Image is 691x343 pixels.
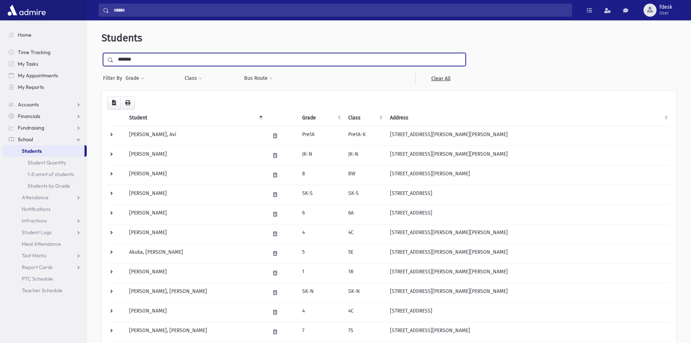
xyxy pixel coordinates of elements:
a: 1-8 amnt of students [3,168,87,180]
td: [STREET_ADDRESS][PERSON_NAME][PERSON_NAME] [386,283,671,302]
span: Teacher Schedule [22,287,62,294]
td: [PERSON_NAME], [PERSON_NAME] [125,322,266,342]
button: Class [184,72,202,85]
span: Infractions [22,217,47,224]
td: [STREET_ADDRESS][PERSON_NAME][PERSON_NAME] [386,126,671,146]
span: Students [22,148,42,154]
td: 1 [298,263,344,283]
a: PTC Schedule [3,273,87,285]
span: Fundraising [18,124,44,131]
td: 1R [344,263,386,283]
td: 4C [344,224,386,244]
td: 7 [298,322,344,342]
span: Notifications [22,206,50,212]
button: CSV [107,97,121,110]
td: SK-N [344,283,386,302]
td: Pre1A [298,126,344,146]
td: Akuka, [PERSON_NAME] [125,244,266,263]
td: [PERSON_NAME] [125,302,266,322]
span: School [18,136,33,143]
td: [PERSON_NAME] [125,165,266,185]
td: 4C [344,302,386,322]
a: Teacher Schedule [3,285,87,296]
td: 8W [344,165,386,185]
a: Student Quantity [3,157,87,168]
th: Grade: activate to sort column ascending [298,110,344,126]
button: Bus Route [244,72,273,85]
td: [PERSON_NAME] [125,185,266,204]
th: Address: activate to sort column ascending [386,110,671,126]
th: Class: activate to sort column ascending [344,110,386,126]
span: Attendance [22,194,49,201]
span: Student Logs [22,229,52,236]
td: [STREET_ADDRESS] [386,302,671,322]
td: Pre1A-K [344,126,386,146]
td: 5E [344,244,386,263]
a: Accounts [3,99,87,110]
td: [STREET_ADDRESS][PERSON_NAME][PERSON_NAME] [386,244,671,263]
td: [STREET_ADDRESS][PERSON_NAME] [386,165,671,185]
a: Attendance [3,192,87,203]
td: SK-N [298,283,344,302]
td: JK-N [344,146,386,165]
a: Test Marks [3,250,87,261]
td: [STREET_ADDRESS] [386,185,671,204]
a: School [3,134,87,145]
span: Students [102,32,142,44]
a: Students [3,145,85,157]
span: My Appointments [18,72,58,79]
span: fdesk [659,4,672,10]
td: SK-S [344,185,386,204]
a: My Appointments [3,70,87,81]
td: [STREET_ADDRESS][PERSON_NAME][PERSON_NAME] [386,263,671,283]
td: 6A [344,204,386,224]
a: Home [3,29,87,41]
td: SK-S [298,185,344,204]
button: Grade [125,72,145,85]
a: Meal Attendance [3,238,87,250]
td: [STREET_ADDRESS][PERSON_NAME] [386,322,671,342]
td: [PERSON_NAME] [125,146,266,165]
td: [PERSON_NAME], Avi [125,126,266,146]
span: My Reports [18,84,44,90]
span: Home [18,32,32,38]
a: My Tasks [3,58,87,70]
button: Print [120,97,135,110]
a: Financials [3,110,87,122]
a: Clear All [415,72,466,85]
td: 4 [298,302,344,322]
th: Student: activate to sort column descending [125,110,266,126]
img: AdmirePro [6,3,48,17]
a: Time Tracking [3,46,87,58]
a: My Reports [3,81,87,93]
td: 4 [298,224,344,244]
span: User [659,10,672,16]
a: Fundraising [3,122,87,134]
td: [PERSON_NAME] [125,224,266,244]
span: Report Cards [22,264,53,270]
span: Filter By [103,74,125,82]
span: My Tasks [18,61,38,67]
span: Time Tracking [18,49,50,56]
a: Students by Grade [3,180,87,192]
span: Test Marks [22,252,46,259]
a: Notifications [3,203,87,215]
td: [STREET_ADDRESS][PERSON_NAME][PERSON_NAME] [386,224,671,244]
span: Financials [18,113,40,119]
td: JK-N [298,146,344,165]
input: Search [109,4,572,17]
td: 6 [298,204,344,224]
span: Accounts [18,101,39,108]
td: 7S [344,322,386,342]
td: [PERSON_NAME] [125,263,266,283]
td: [PERSON_NAME] [125,204,266,224]
a: Report Cards [3,261,87,273]
td: [STREET_ADDRESS] [386,204,671,224]
a: Student Logs [3,226,87,238]
span: Meal Attendance [22,241,61,247]
span: PTC Schedule [22,275,53,282]
a: Infractions [3,215,87,226]
td: [STREET_ADDRESS][PERSON_NAME][PERSON_NAME] [386,146,671,165]
td: 8 [298,165,344,185]
td: [PERSON_NAME], [PERSON_NAME] [125,283,266,302]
